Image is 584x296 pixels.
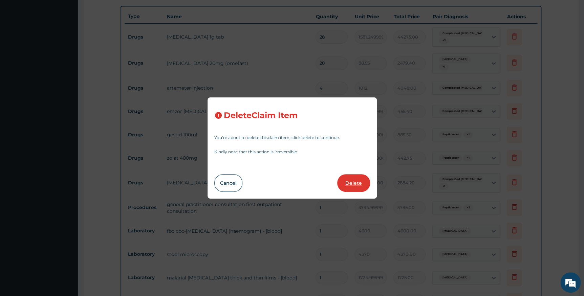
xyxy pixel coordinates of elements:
div: Minimize live chat window [111,3,127,20]
h3: Delete Claim Item [224,111,298,120]
textarea: Type your message and hit 'Enter' [3,185,129,208]
p: Kindly note that this action is irreversible [214,150,370,154]
button: Delete [337,174,370,192]
img: d_794563401_company_1708531726252_794563401 [13,34,27,51]
p: You’re about to delete this claim item , click delete to continue. [214,136,370,140]
span: We're online! [39,85,93,154]
div: Chat with us now [35,38,114,47]
button: Cancel [214,174,242,192]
